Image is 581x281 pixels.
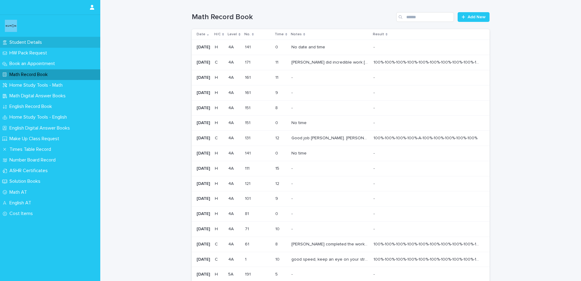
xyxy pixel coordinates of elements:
p: Math Digital Answer Books [7,93,70,99]
p: 11 [275,74,280,80]
p: H [215,106,223,111]
tr: [DATE]C4A131131 1212 Good job [PERSON_NAME]. [PERSON_NAME] worked at a good pace [DATE]. She wrot... [192,131,490,146]
p: 161 [245,89,252,95]
tr: [DATE]C4A11 1010 good speed, keep an eye on your stroke orders and follow the dot to star dotted ... [192,252,490,267]
p: H [215,90,223,95]
p: HW Pack Request [7,50,52,56]
p: Home Study Tools - Math [7,82,67,88]
p: 141 [245,43,252,50]
p: 100%-100%-100%-100%-100%-100%-100%-100%-100%-100% [373,256,481,262]
p: 8 [275,241,279,247]
p: H/C [214,31,221,38]
p: Math Record Book [7,72,53,78]
p: - [291,165,294,171]
p: H [215,196,223,201]
p: - [291,210,294,217]
p: 4A [228,151,240,156]
p: 151 [245,119,252,126]
p: [DATE] [197,120,210,126]
p: 100%-100%-100%-100%-100%-100%-100%-100%-100%-100% [373,59,481,65]
p: [DATE] [197,45,210,50]
p: - [373,271,376,277]
p: [DATE] [197,136,210,141]
p: - [373,104,376,111]
p: - [373,225,376,232]
tr: [DATE]H4A121121 1212 -- -- [192,176,490,191]
p: [DATE] [197,90,210,95]
p: - [373,165,376,171]
p: 4A [228,181,240,186]
p: 4A [228,136,240,141]
p: 191 [245,271,252,277]
p: 5 [275,271,279,277]
p: [DATE] [197,257,210,262]
p: 161 [245,74,252,80]
p: 81 [245,210,250,217]
p: H [215,272,223,277]
p: 0 [275,210,279,217]
p: H [215,227,223,232]
p: [DATE] [197,75,210,80]
tr: [DATE]H4A141141 00 No timeNo time -- [192,146,490,161]
p: 141 [245,150,252,156]
p: 9 [275,89,279,95]
p: H [215,45,223,50]
p: 11 [275,59,280,65]
p: Student Details [7,40,47,45]
p: - [373,89,376,95]
p: 10 [275,256,281,262]
p: 111 [245,165,251,171]
p: - [373,180,376,186]
p: 4A [228,257,240,262]
p: [DATE] [197,227,210,232]
p: No time [291,119,308,126]
tr: [DATE]H4A161161 99 -- -- [192,85,490,100]
input: Search [396,12,454,22]
p: 131 [245,134,252,141]
p: 12 [275,180,280,186]
p: - [373,119,376,126]
p: - [291,195,294,201]
p: 4A [228,196,240,201]
p: 15 [275,165,280,171]
tr: [DATE]H4A151151 00 No timeNo time -- [192,116,490,131]
p: 4A [228,211,240,217]
p: H [215,151,223,156]
tr: [DATE]H4A151151 88 -- -- [192,100,490,116]
p: Solution Books [7,179,45,184]
p: - [291,104,294,111]
p: Cost Items [7,211,38,217]
tr: [DATE]H4A101101 99 -- -- [192,191,490,206]
p: Mariam completed the worksheet with great accuracy and time. Keep up the great work! [291,241,370,247]
p: - [291,271,294,277]
p: good speed, keep an eye on your stroke orders and follow the dot to star dotted lines in the dire... [291,256,370,262]
p: 10 [275,225,281,232]
p: Home Study Tools - English [7,114,72,120]
p: Book an Appointment [7,61,60,67]
p: Math AT [7,189,32,195]
p: Number Board Record [7,157,60,163]
p: 4A [228,60,240,65]
p: 151 [245,104,252,111]
p: [DATE] [197,166,210,171]
p: Mariam did incredible work today. She is able to write all numbers with correct stroke order and ... [291,59,370,65]
p: 8 [275,104,279,111]
p: - [291,225,294,232]
p: 61 [245,241,250,247]
p: H [215,181,223,186]
p: [DATE] [197,196,210,201]
p: - [291,74,294,80]
p: - [373,74,376,80]
p: [DATE] [197,151,210,156]
p: No time [291,150,308,156]
h1: Math Record Book [192,13,394,22]
p: English AT [7,200,36,206]
p: [DATE] [197,272,210,277]
p: 1 [245,256,248,262]
p: ASHR Certificates [7,168,53,174]
span: Add New [468,15,486,19]
p: [DATE] [197,60,210,65]
p: Level [228,31,237,38]
tr: [DATE]H4A111111 1515 -- -- [192,161,490,176]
